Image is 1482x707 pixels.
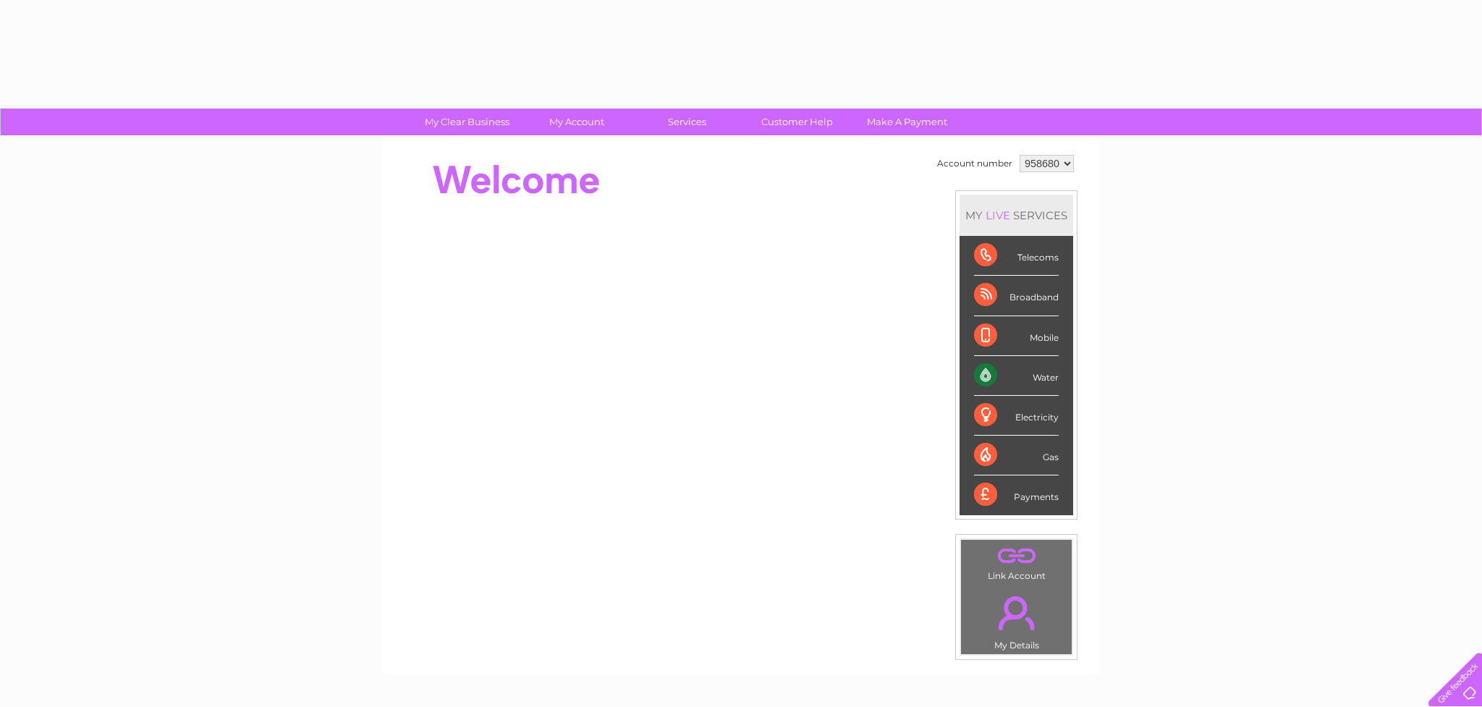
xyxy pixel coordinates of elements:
td: Link Account [960,539,1072,585]
a: Customer Help [737,109,857,135]
div: Gas [974,436,1059,475]
a: Make A Payment [847,109,967,135]
div: Water [974,356,1059,396]
div: Mobile [974,316,1059,356]
div: MY SERVICES [960,195,1073,236]
td: Account number [933,151,1016,176]
div: Electricity [974,396,1059,436]
div: Payments [974,475,1059,515]
a: . [965,543,1068,569]
div: Telecoms [974,236,1059,276]
a: My Account [517,109,637,135]
a: My Clear Business [407,109,527,135]
a: . [965,588,1068,638]
div: Broadband [974,276,1059,316]
div: LIVE [983,208,1013,222]
td: My Details [960,584,1072,655]
a: Services [627,109,747,135]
